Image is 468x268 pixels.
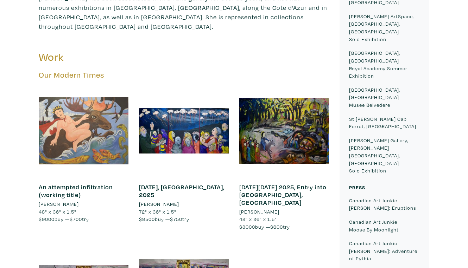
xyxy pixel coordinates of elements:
[70,216,82,222] span: $700
[270,223,283,230] span: $600
[349,137,420,175] p: [PERSON_NAME] Gallery, [PERSON_NAME][GEOGRAPHIC_DATA], [GEOGRAPHIC_DATA] Solo Exhibition
[239,208,329,216] a: [PERSON_NAME]
[39,200,128,208] a: [PERSON_NAME]
[349,184,365,191] small: Press
[39,51,179,64] h3: Work
[349,218,420,233] p: Canadian Art Junkie Moose By Moonlight
[239,183,327,206] a: [DATE][DATE] 2025, Entry into [GEOGRAPHIC_DATA], [GEOGRAPHIC_DATA]
[139,216,155,222] span: $9500
[170,216,182,222] span: $750
[39,200,79,208] li: [PERSON_NAME]
[349,13,420,43] p: [PERSON_NAME] ArtSpace, [GEOGRAPHIC_DATA], [GEOGRAPHIC_DATA] Solo Exhibition
[239,216,277,222] span: 48" x 36" x 1.5"
[139,183,224,199] a: [DATE], [GEOGRAPHIC_DATA], 2025
[39,208,76,215] span: 48" x 36" x 1.5"
[349,115,420,130] p: St [PERSON_NAME] Cap Ferrat, [GEOGRAPHIC_DATA]
[349,240,420,262] p: Canadian Art Junkie [PERSON_NAME]: Adventure of Pythia
[139,200,229,208] a: [PERSON_NAME]
[349,86,420,109] p: [GEOGRAPHIC_DATA], [GEOGRAPHIC_DATA] Musee Belvedere
[349,197,420,212] p: Canadian Art Junkie [PERSON_NAME]: Eruptions
[349,49,420,79] p: [GEOGRAPHIC_DATA], [GEOGRAPHIC_DATA] Royal Academy Summer Exhibition
[139,200,179,208] li: [PERSON_NAME]
[139,216,189,222] span: buy — try
[139,208,176,215] span: 72" x 36" x 1.5"
[39,183,113,199] a: An attempted infiltration (working title)
[239,208,279,216] li: [PERSON_NAME]
[239,223,255,230] span: $8000
[39,216,89,222] span: buy — try
[239,223,290,230] span: buy — try
[39,216,55,222] span: $9000
[39,70,329,80] h5: Our Modern Times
